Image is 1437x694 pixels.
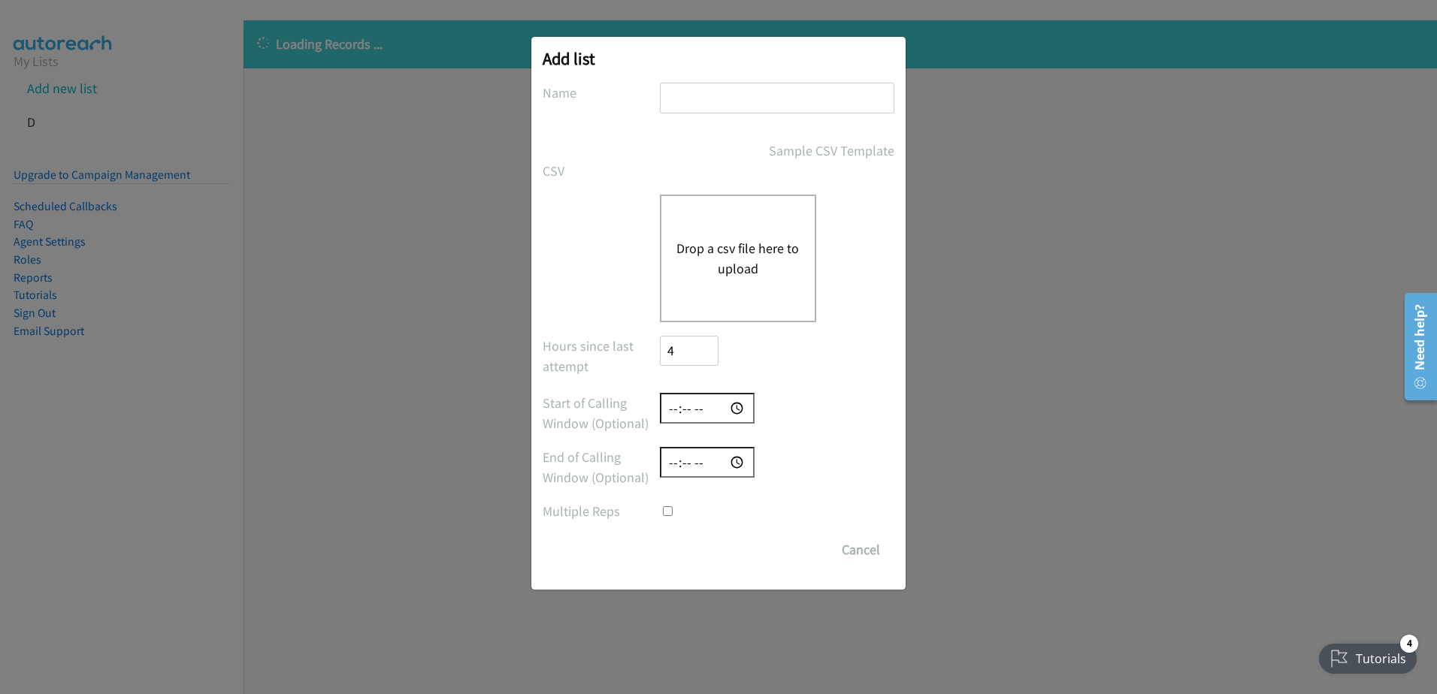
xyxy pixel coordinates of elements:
[1393,287,1437,406] iframe: Resource Center
[543,501,660,521] label: Multiple Reps
[543,48,894,69] h2: Add list
[827,535,894,565] button: Cancel
[543,393,660,433] label: Start of Calling Window (Optional)
[543,447,660,487] label: End of Calling Window (Optional)
[676,238,800,279] button: Drop a csv file here to upload
[769,140,894,161] a: Sample CSV Template
[1310,629,1426,683] iframe: Checklist
[543,336,660,376] label: Hours since last attempt
[543,83,660,103] label: Name
[543,161,660,181] label: CSV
